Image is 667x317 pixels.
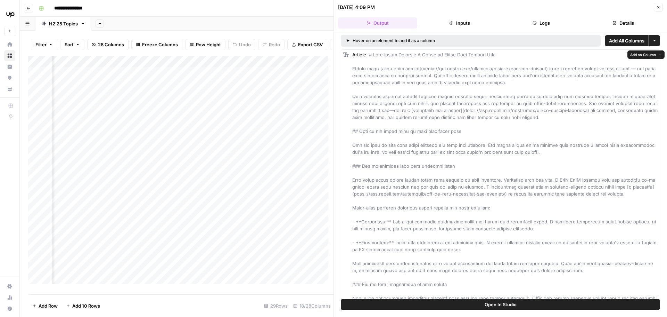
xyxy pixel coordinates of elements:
div: [DATE] 4:09 PM [338,4,375,11]
a: Home [4,39,15,50]
div: H2'25 Topics [49,20,78,27]
span: Undo [239,41,251,48]
div: 18/28 Columns [290,300,333,311]
button: Add as Column [627,50,665,59]
span: Add as Column [630,52,656,57]
a: Usage [4,292,15,303]
button: Sort [60,39,84,50]
button: Add All Columns [605,35,649,46]
span: Add All Columns [609,37,644,44]
button: 28 Columns [87,39,129,50]
div: Hover on an element to add it as a column [346,38,515,44]
button: Redo [258,39,285,50]
span: Freeze Columns [142,41,178,48]
button: Help + Support [4,303,15,314]
button: Output [338,17,417,29]
a: Opportunities [4,72,15,84]
span: Sort [65,41,74,48]
button: Row Height [185,39,225,50]
img: Upwork Logo [4,8,17,21]
button: Add Row [28,300,62,311]
button: Open In Studio [341,299,660,310]
button: Details [584,17,663,29]
span: 28 Columns [98,41,124,48]
span: Filter [35,41,47,48]
span: Export CSV [298,41,323,48]
span: Row Height [196,41,221,48]
a: Settings [4,281,15,292]
button: Freeze Columns [131,39,182,50]
button: Filter [31,39,57,50]
a: Your Data [4,84,15,95]
span: Article [352,52,366,57]
a: Insights [4,61,15,72]
span: Open In Studio [485,301,517,308]
span: Redo [269,41,280,48]
button: Undo [228,39,255,50]
button: Inputs [420,17,499,29]
span: Add 10 Rows [72,302,100,309]
button: Export CSV [287,39,327,50]
div: 29 Rows [261,300,290,311]
a: Browse [4,50,15,61]
span: Add Row [39,302,58,309]
button: Workspace: Upwork [4,6,15,23]
button: Add 10 Rows [62,300,104,311]
button: Logs [502,17,581,29]
a: H2'25 Topics [35,17,91,31]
